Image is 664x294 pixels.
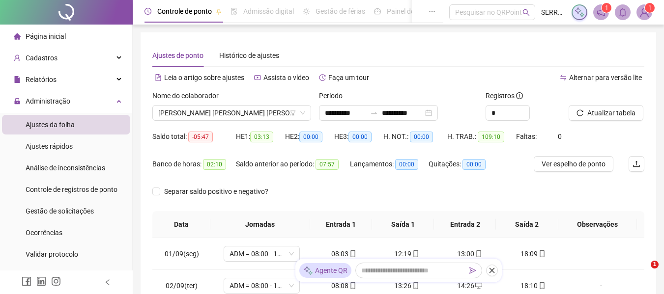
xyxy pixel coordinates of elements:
span: upload [633,160,640,168]
div: HE 1: [236,131,285,142]
span: Controle de registros de ponto [26,186,117,193]
div: 14:26 [446,280,493,291]
span: mobile [348,282,356,289]
span: search [522,9,530,16]
span: linkedin [36,276,46,286]
span: 07:57 [316,159,339,170]
span: Ajustes rápidos [26,142,73,150]
span: left [104,279,111,286]
span: history [319,74,326,81]
th: Entrada 1 [310,211,372,238]
div: Quitações: [429,159,497,170]
span: home [14,33,21,40]
span: file-done [231,8,237,15]
div: Banco de horas: [152,159,236,170]
span: Alternar para versão lite [569,74,642,81]
span: mobile [348,250,356,257]
sup: 1 [602,3,611,13]
span: 02:10 [203,159,226,170]
span: info-circle [516,92,523,99]
span: 00:00 [462,159,486,170]
label: Nome do colaborador [152,90,225,101]
span: bell [618,8,627,17]
span: Admissão digital [243,7,294,15]
span: to [370,109,378,117]
span: clock-circle [144,8,151,15]
span: Página inicial [26,32,66,40]
span: file [14,76,21,83]
th: Jornadas [210,211,310,238]
span: swap-right [370,109,378,117]
span: Faça um tour [328,74,369,81]
span: Relatórios [26,76,57,83]
span: dashboard [374,8,381,15]
span: Cadastros [26,54,58,62]
sup: Atualize o seu contato no menu Meus Dados [645,3,655,13]
span: 1 [648,4,652,11]
span: 1 [651,261,659,268]
span: Ver espelho de ponto [542,159,606,169]
span: 1 [605,4,608,11]
span: ADM = 08:00 - 12:00 - 13:00 -18:00 [230,278,294,293]
span: 0 [558,133,562,140]
div: H. TRAB.: [447,131,516,142]
div: 13:00 [446,248,493,259]
th: Saída 1 [372,211,434,238]
span: instagram [51,276,61,286]
div: Lançamentos: [350,159,429,170]
span: notification [597,8,606,17]
span: mobile [411,282,419,289]
div: 13:26 [383,280,431,291]
span: mobile [474,250,482,257]
button: Atualizar tabela [569,105,643,121]
div: HE 3: [334,131,383,142]
span: 01/09(seg) [165,250,199,258]
iframe: Intercom live chat [631,261,654,284]
div: 18:09 [509,248,556,259]
th: Saída 2 [496,211,558,238]
span: Ocorrências [26,229,62,237]
span: lock [14,98,21,105]
span: pushpin [216,9,222,15]
span: Assista o vídeo [263,74,309,81]
div: Saldo anterior ao período: [236,159,350,170]
div: HE 2: [285,131,334,142]
span: Histórico de ajustes [219,52,279,59]
div: H. NOT.: [383,131,447,142]
span: Análise de inconsistências [26,164,105,172]
span: 00:00 [348,132,372,142]
span: Gestão de férias [316,7,365,15]
span: -05:47 [188,132,213,142]
span: 00:00 [410,132,433,142]
span: Validar protocolo [26,250,78,258]
span: filter [290,110,296,116]
div: - [572,280,630,291]
span: Faltas: [516,133,538,140]
span: youtube [254,74,261,81]
span: mobile [538,282,546,289]
span: user-add [14,54,21,61]
div: 12:19 [383,248,431,259]
th: Data [152,211,210,238]
span: 00:00 [299,132,322,142]
span: Gestão de solicitações [26,207,94,215]
span: desktop [474,282,482,289]
span: reload [577,109,583,116]
th: Observações [558,211,637,238]
span: Atualizar tabela [587,107,635,118]
span: 02/09(ter) [166,282,198,290]
span: Separar saldo positivo e negativo? [160,186,272,197]
span: file-text [155,74,162,81]
span: down [300,110,306,116]
span: ANA CAROLINA DE SOUZA OLIVEIRA [158,106,305,120]
span: swap [560,74,567,81]
span: Registros [486,90,523,101]
span: Observações [566,219,629,230]
span: mobile [411,250,419,257]
span: Ajustes da folha [26,121,75,129]
span: facebook [22,276,31,286]
img: 74752 [637,5,652,20]
span: 00:00 [395,159,418,170]
span: Controle de ponto [157,7,212,15]
span: Leia o artigo sobre ajustes [164,74,244,81]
